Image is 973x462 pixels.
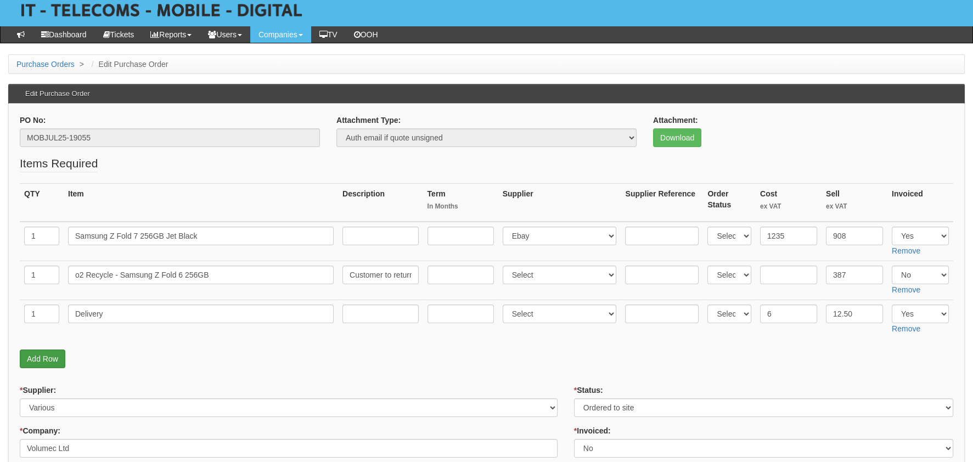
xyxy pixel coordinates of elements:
label: Attachment: [653,115,698,126]
a: Add Row [20,350,65,368]
a: Remove [892,246,920,255]
th: Supplier Reference [621,183,703,222]
label: Attachment Type: [336,115,401,126]
th: Invoiced [887,183,953,222]
a: Reports [142,26,200,43]
h3: Edit Purchase Order [20,84,95,103]
label: PO No: [20,115,46,126]
th: Order Status [703,183,756,222]
a: Tickets [95,26,143,43]
span: > [77,60,87,69]
a: OOH [346,26,386,43]
legend: Items Required [20,155,98,172]
a: TV [311,26,346,43]
a: Download [653,128,701,147]
small: ex VAT [760,202,817,211]
label: Status: [574,385,603,396]
a: Remove [892,324,920,333]
th: Sell [822,183,887,222]
th: Supplier [498,183,621,222]
a: Purchase Orders [16,60,75,69]
th: Cost [756,183,822,222]
a: Dashboard [33,26,95,43]
th: QTY [20,183,64,222]
small: In Months [428,202,494,211]
label: Invoiced: [574,425,611,436]
small: ex VAT [826,202,883,211]
label: Supplier: [20,385,56,396]
th: Description [338,183,423,222]
li: Edit Purchase Order [89,59,168,70]
th: Term [423,183,498,222]
a: Companies [250,26,311,43]
a: Remove [892,285,920,294]
a: Users [200,26,250,43]
th: Item [64,183,338,222]
label: Company: [20,425,60,436]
